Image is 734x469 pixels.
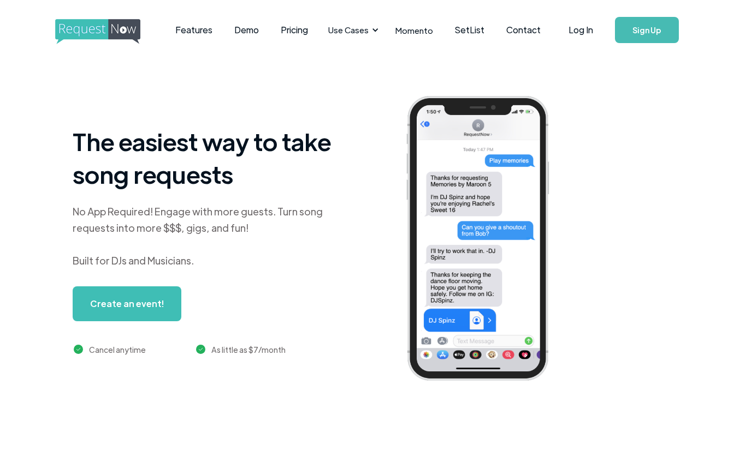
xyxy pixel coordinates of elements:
[55,19,161,44] img: requestnow logo
[74,345,83,354] img: green checkmark
[444,13,495,47] a: SetList
[89,343,146,356] div: Cancel anytime
[164,13,223,47] a: Features
[322,13,382,47] div: Use Cases
[615,17,679,43] a: Sign Up
[223,13,270,47] a: Demo
[73,125,346,190] h1: The easiest way to take song requests
[394,88,578,392] img: iphone screenshot
[55,19,137,41] a: home
[328,24,369,36] div: Use Cases
[196,345,205,354] img: green checkmark
[495,13,552,47] a: Contact
[73,203,346,269] div: No App Required! Engage with more guests. Turn song requests into more $$$, gigs, and fun! Built ...
[384,14,444,46] a: Momento
[73,286,181,321] a: Create an event!
[270,13,319,47] a: Pricing
[211,343,286,356] div: As little as $7/month
[558,11,604,49] a: Log In
[553,371,670,404] img: contact card example
[553,336,670,369] img: venmo screenshot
